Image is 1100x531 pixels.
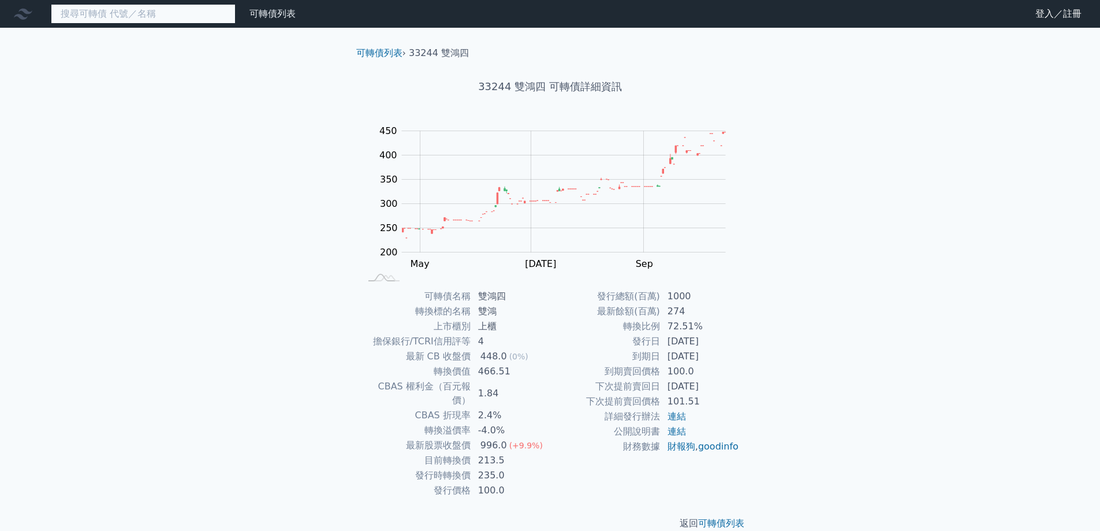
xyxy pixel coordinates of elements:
[550,424,661,439] td: 公開說明書
[550,394,661,409] td: 下次提前賣回價格
[698,518,744,529] a: 可轉債列表
[661,439,740,454] td: ,
[661,334,740,349] td: [DATE]
[478,439,509,452] div: 996.0
[471,483,550,498] td: 100.0
[550,334,661,349] td: 發行日
[668,426,686,437] a: 連結
[471,334,550,349] td: 4
[361,468,471,483] td: 發行時轉換價
[636,258,653,269] tspan: Sep
[361,319,471,334] td: 上市櫃別
[361,408,471,423] td: CBAS 折現率
[550,379,661,394] td: 下次提前賣回日
[550,349,661,364] td: 到期日
[361,423,471,438] td: 轉換溢價率
[471,408,550,423] td: 2.4%
[668,411,686,422] a: 連結
[550,289,661,304] td: 發行總額(百萬)
[356,47,402,58] a: 可轉債列表
[471,379,550,408] td: 1.84
[661,379,740,394] td: [DATE]
[471,319,550,334] td: 上櫃
[471,468,550,483] td: 235.0
[471,423,550,438] td: -4.0%
[661,364,740,379] td: 100.0
[380,222,398,233] tspan: 250
[361,438,471,453] td: 最新股票收盤價
[356,46,406,60] li: ›
[380,174,398,185] tspan: 350
[361,379,471,408] td: CBAS 權利金（百元報價）
[380,198,398,209] tspan: 300
[550,304,661,319] td: 最新餘額(百萬)
[661,394,740,409] td: 101.51
[550,439,661,454] td: 財務數據
[661,349,740,364] td: [DATE]
[550,319,661,334] td: 轉換比例
[411,258,430,269] tspan: May
[379,150,397,161] tspan: 400
[361,349,471,364] td: 最新 CB 收盤價
[361,483,471,498] td: 發行價格
[471,364,550,379] td: 466.51
[698,441,739,452] a: goodinfo
[1026,5,1091,23] a: 登入／註冊
[379,125,397,136] tspan: 450
[471,289,550,304] td: 雙鴻四
[525,258,556,269] tspan: [DATE]
[51,4,236,24] input: 搜尋可轉債 代號／名稱
[361,304,471,319] td: 轉換標的名稱
[478,350,509,363] div: 448.0
[361,289,471,304] td: 可轉債名稱
[550,409,661,424] td: 詳細發行辦法
[361,453,471,468] td: 目前轉換價
[509,352,528,361] span: (0%)
[409,46,469,60] li: 33244 雙鴻四
[509,441,543,450] span: (+9.9%)
[471,453,550,468] td: 213.5
[374,125,743,293] g: Chart
[361,334,471,349] td: 擔保銀行/TCRI信用評等
[471,304,550,319] td: 雙鴻
[361,364,471,379] td: 轉換價值
[661,304,740,319] td: 274
[347,79,754,95] h1: 33244 雙鴻四 可轉債詳細資訊
[661,289,740,304] td: 1000
[661,319,740,334] td: 72.51%
[668,441,695,452] a: 財報狗
[550,364,661,379] td: 到期賣回價格
[380,247,398,258] tspan: 200
[347,517,754,530] p: 返回
[249,8,296,19] a: 可轉債列表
